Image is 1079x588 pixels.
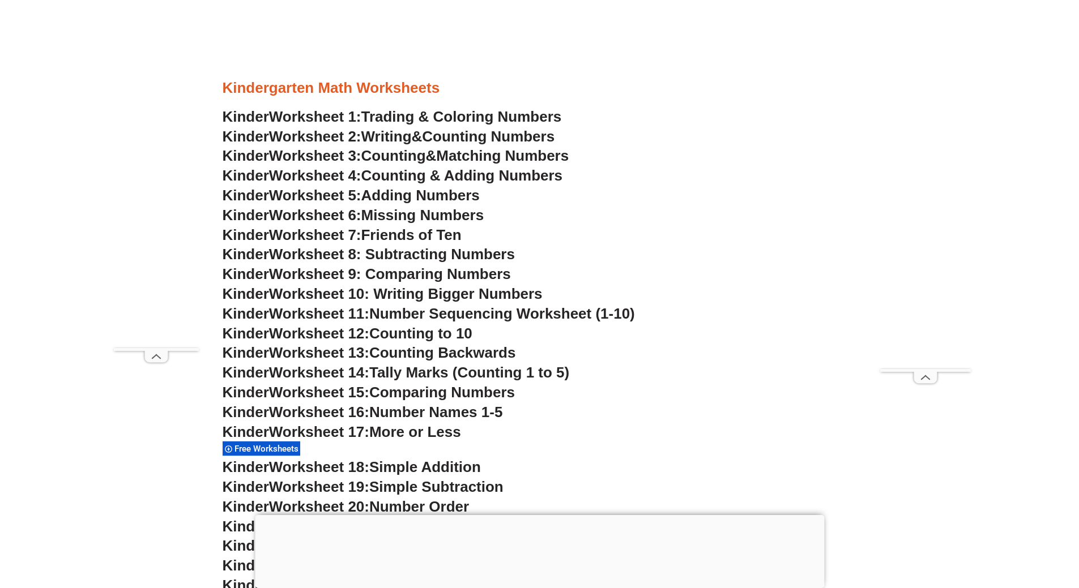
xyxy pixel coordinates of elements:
[223,265,511,282] a: KinderWorksheet 9: Comparing Numbers
[223,325,269,342] span: Kinder
[422,128,555,145] span: Counting Numbers
[223,518,269,535] span: Kinder
[223,147,569,164] a: KinderWorksheet 3:Counting&Matching Numbers
[255,515,824,585] iframe: Advertisement
[223,364,269,381] span: Kinder
[269,404,369,420] span: Worksheet 16:
[223,187,480,204] a: KinderWorksheet 5:Adding Numbers
[223,404,269,420] span: Kinder
[269,423,369,440] span: Worksheet 17:
[269,167,361,184] span: Worksheet 4:
[223,423,269,440] span: Kinder
[223,79,857,98] h3: Kindergarten Math Worksheets
[269,305,369,322] span: Worksheet 11:
[223,285,543,302] a: KinderWorksheet 10: Writing Bigger Numbers
[223,226,269,243] span: Kinder
[223,207,269,224] span: Kinder
[269,147,361,164] span: Worksheet 3:
[269,187,361,204] span: Worksheet 5:
[269,226,361,243] span: Worksheet 7:
[223,167,269,184] span: Kinder
[369,458,481,475] span: Simple Addition
[890,460,1079,588] iframe: Chat Widget
[369,498,469,515] span: Number Order
[369,364,569,381] span: Tally Marks (Counting 1 to 5)
[269,498,369,515] span: Worksheet 20:
[269,458,369,475] span: Worksheet 18:
[223,226,462,243] a: KinderWorksheet 7:Friends of Ten
[436,147,569,164] span: Matching Numbers
[880,29,971,369] iframe: Advertisement
[223,128,555,145] a: KinderWorksheet 2:Writing&Counting Numbers
[369,478,504,495] span: Simple Subtraction
[361,187,480,204] span: Adding Numbers
[361,108,562,125] span: Trading & Coloring Numbers
[269,364,369,381] span: Worksheet 14:
[223,265,269,282] span: Kinder
[223,246,515,263] a: KinderWorksheet 8: Subtracting Numbers
[114,29,199,348] iframe: Advertisement
[369,344,515,361] span: Counting Backwards
[223,128,269,145] span: Kinder
[269,265,511,282] span: Worksheet 9: Comparing Numbers
[223,344,269,361] span: Kinder
[361,147,426,164] span: Counting
[223,285,269,302] span: Kinder
[223,441,300,456] div: Free Worksheets
[361,226,462,243] span: Friends of Ten
[369,404,502,420] span: Number Names 1-5
[369,384,515,401] span: Comparing Numbers
[223,557,269,574] span: Kinder
[269,108,361,125] span: Worksheet 1:
[369,305,635,322] span: Number Sequencing Worksheet (1-10)
[223,108,269,125] span: Kinder
[269,285,543,302] span: Worksheet 10: Writing Bigger Numbers
[223,207,484,224] a: KinderWorksheet 6:Missing Numbers
[369,325,472,342] span: Counting to 10
[269,478,369,495] span: Worksheet 19:
[223,498,269,515] span: Kinder
[223,305,269,322] span: Kinder
[269,344,369,361] span: Worksheet 13:
[223,147,269,164] span: Kinder
[223,187,269,204] span: Kinder
[223,537,269,554] span: Kinder
[269,246,515,263] span: Worksheet 8: Subtracting Numbers
[223,246,269,263] span: Kinder
[223,167,563,184] a: KinderWorksheet 4:Counting & Adding Numbers
[234,444,302,454] span: Free Worksheets
[223,384,269,401] span: Kinder
[223,458,269,475] span: Kinder
[223,108,562,125] a: KinderWorksheet 1:Trading & Coloring Numbers
[269,325,369,342] span: Worksheet 12:
[361,207,484,224] span: Missing Numbers
[361,128,412,145] span: Writing
[361,167,563,184] span: Counting & Adding Numbers
[369,423,461,440] span: More or Less
[269,128,361,145] span: Worksheet 2:
[223,478,269,495] span: Kinder
[269,207,361,224] span: Worksheet 6:
[269,384,369,401] span: Worksheet 15:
